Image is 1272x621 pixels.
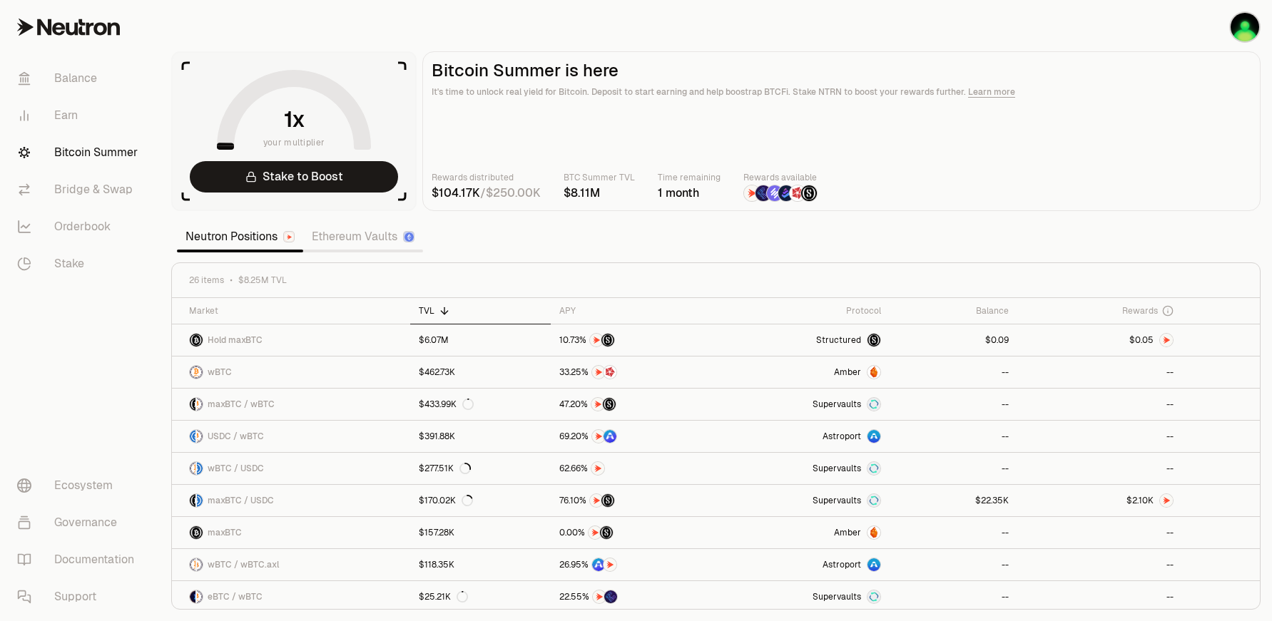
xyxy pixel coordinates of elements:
img: USDC Logo [190,430,195,443]
a: Neutron Positions [177,222,303,251]
a: Stake to Boost [190,161,398,193]
img: Mars Fragments [604,366,616,379]
a: Documentation [6,541,154,578]
img: NTRN [604,558,616,571]
img: Amber [867,366,880,379]
div: $157.28K [419,527,454,538]
a: NTRN Logo [1017,485,1181,516]
a: Ethereum Vaults [303,222,423,251]
img: maxBTC Logo [190,398,195,411]
a: $6.07M [410,324,551,356]
span: Amber [834,366,861,378]
img: wBTC.axl Logo [197,558,203,571]
img: NTRN [591,462,604,475]
button: NTRNStructured Points [559,493,713,508]
div: Balance [898,305,1009,317]
span: maxBTC / wBTC [208,399,275,410]
span: Astroport [823,559,861,570]
a: NTRNStructured Points [551,324,722,356]
img: NTRN [593,590,606,603]
img: eBTC Logo [190,590,195,603]
img: EtherFi Points [755,185,771,201]
a: AmberAmber [722,517,889,548]
a: Learn more [968,86,1015,98]
a: $391.88K [410,421,551,452]
img: Ethereum Logo [405,232,414,242]
span: wBTC / wBTC.axl [208,559,279,570]
img: wBTC Logo [190,366,203,379]
span: Structured [816,334,861,346]
span: Astroport [823,431,861,442]
a: NTRNStructured Points [551,517,722,548]
a: SupervaultsSupervaults [722,581,889,612]
a: NTRNStructured Points [551,389,722,420]
h2: Bitcoin Summer is here [432,61,1251,81]
div: TVL [419,305,542,317]
img: Structured Points [603,398,616,411]
button: NTRNASTRO [559,429,713,443]
a: -- [890,421,1018,452]
span: Supervaults [813,463,861,474]
span: Amber [834,527,861,538]
a: NTRNMars Fragments [551,356,722,388]
a: USDC LogowBTC LogoUSDC / wBTC [172,421,410,452]
a: wBTC LogoUSDC LogowBTC / USDC [172,453,410,484]
span: Supervaults [813,591,861,602]
img: Neutron Logo [285,232,294,242]
a: Astroport [722,549,889,580]
a: Ecosystem [6,467,154,504]
button: NTRNStructured Points [559,525,713,540]
img: Structured Points [601,494,614,507]
span: wBTC / USDC [208,463,264,474]
p: Time remaining [658,170,721,185]
img: maxBTC [867,334,880,347]
div: $277.51K [419,463,471,474]
span: Rewards [1122,305,1158,317]
span: 26 items [189,274,224,286]
span: Supervaults [813,495,861,506]
a: SupervaultsSupervaults [722,389,889,420]
img: Mars Fragments [790,185,805,201]
img: NTRN Logo [1160,494,1173,507]
a: -- [1017,517,1181,548]
a: maxBTC LogowBTC LogomaxBTC / wBTC [172,389,410,420]
button: NTRNEtherFi Points [559,590,713,604]
span: your multiplier [263,135,325,150]
img: NTRN [592,366,605,379]
span: maxBTC [208,527,242,538]
a: wBTC LogowBTC.axl LogowBTC / wBTC.axl [172,549,410,580]
div: Protocol [731,305,880,317]
a: NTRNStructured Points [551,485,722,516]
button: NTRNStructured Points [559,397,713,411]
button: NTRN [559,461,713,476]
img: Bedrock Diamonds [778,185,794,201]
a: Bridge & Swap [6,171,154,208]
a: $462.73K [410,356,551,388]
a: AmberAmber [722,356,889,388]
img: maxBTC Logo [190,494,195,507]
img: Structured Points [601,334,614,347]
a: Orderbook [6,208,154,245]
div: Market [189,305,402,317]
a: maxBTC LogomaxBTC [172,517,410,548]
span: wBTC [208,366,232,378]
img: wBTC Logo [197,430,203,443]
a: StructuredmaxBTC [722,324,889,356]
img: NTRN [590,334,603,347]
img: NTRN Logo [1160,334,1173,347]
img: USDC Logo [197,494,203,507]
div: $462.73K [419,366,455,378]
p: Rewards available [743,170,818,185]
img: wBTC Logo [190,462,195,475]
img: Supervaults [867,590,880,603]
span: USDC / wBTC [208,431,264,442]
img: wBTC Logo [197,590,203,603]
a: Astroport [722,421,889,452]
div: 1 month [658,185,721,202]
img: USDC Logo [197,462,203,475]
a: NTRN [551,453,722,484]
a: -- [1017,581,1181,612]
p: It's time to unlock real yield for Bitcoin. Deposit to start earning and help boostrap BTCFi. Sta... [432,85,1251,99]
a: ASTRONTRN [551,549,722,580]
a: $118.35K [410,549,551,580]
